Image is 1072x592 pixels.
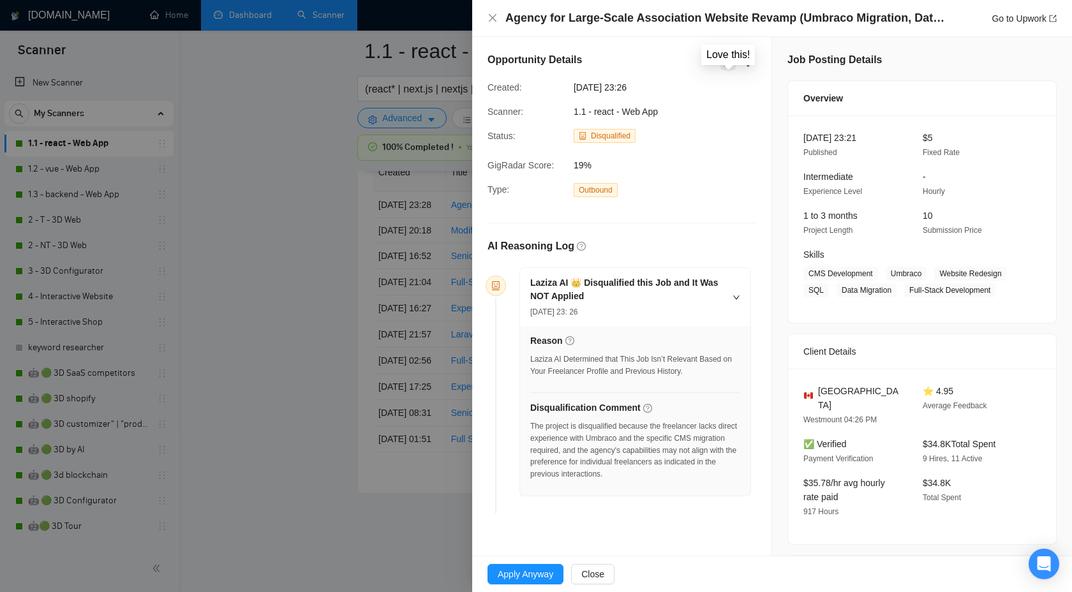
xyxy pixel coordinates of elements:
[643,404,652,413] span: question-circle
[923,386,953,396] span: ⭐ 4.95
[837,283,897,297] span: Data Migration
[574,107,658,117] span: 1.1 - react - Web App
[530,420,740,480] div: The project is disqualified because the freelancer lacks direct experience with Umbraco and the s...
[530,353,740,378] div: Laziza AI Determined that This Job Isn’t Relevant Based on Your Freelancer Profile and Previous H...
[803,454,873,463] span: Payment Verification
[923,439,995,449] span: $34.8K Total Spent
[886,267,927,281] span: Umbraco
[505,10,946,26] h4: Agency for Large-Scale Association Website Revamp (Umbraco Migration, DatoCMS Preferred)
[574,183,618,197] span: Outbound
[803,226,852,235] span: Project Length
[488,564,563,584] button: Apply Anyway
[488,82,522,93] span: Created:
[803,91,843,105] span: Overview
[923,401,987,410] span: Average Feedback
[733,293,740,301] span: right
[923,211,933,221] span: 10
[1049,15,1057,22] span: export
[498,567,553,581] span: Apply Anyway
[488,160,554,170] span: GigRadar Score:
[923,478,951,488] span: $34.8K
[488,107,523,117] span: Scanner:
[787,52,882,68] h5: Job Posting Details
[581,567,604,581] span: Close
[803,415,877,424] span: Westmount 04:26 PM
[803,334,1041,369] div: Client Details
[804,391,813,400] img: 🇨🇦
[491,281,500,290] span: robot
[803,283,829,297] span: SQL
[904,283,995,297] span: Full-Stack Development
[803,249,824,260] span: Skills
[530,401,641,415] h5: Disqualification Comment
[818,384,902,412] span: [GEOGRAPHIC_DATA]
[579,132,586,140] span: robot
[803,148,837,157] span: Published
[923,133,933,143] span: $5
[530,334,563,348] h5: Reason
[803,478,885,502] span: $35.78/hr avg hourly rate paid
[923,148,960,157] span: Fixed Rate
[923,187,945,196] span: Hourly
[923,226,982,235] span: Submission Price
[803,439,847,449] span: ✅ Verified
[488,13,498,23] span: close
[530,276,725,303] h5: Laziza AI 👑 Disqualified this Job and It Was NOT Applied
[923,493,961,502] span: Total Spent
[803,172,853,182] span: Intermediate
[488,184,509,195] span: Type:
[488,52,582,68] h5: Opportunity Details
[574,80,765,94] span: [DATE] 23:26
[530,307,577,316] span: [DATE] 23: 26
[803,507,838,516] span: 917 Hours
[488,131,516,141] span: Status:
[571,564,614,584] button: Close
[803,211,858,221] span: 1 to 3 months
[574,158,765,172] span: 19%
[803,267,878,281] span: CMS Development
[934,267,1006,281] span: Website Redesign
[992,13,1057,24] a: Go to Upworkexport
[706,48,750,61] div: Love this!
[923,454,982,463] span: 9 Hires, 11 Active
[1029,549,1059,579] div: Open Intercom Messenger
[577,242,586,251] span: question-circle
[488,13,498,24] button: Close
[803,133,856,143] span: [DATE] 23:21
[923,172,926,182] span: -
[565,336,574,345] span: question-circle
[591,131,630,140] span: Disqualified
[803,187,862,196] span: Experience Level
[488,239,574,254] h5: AI Reasoning Log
